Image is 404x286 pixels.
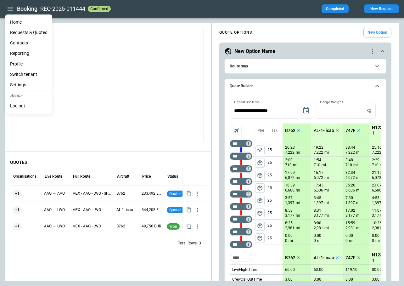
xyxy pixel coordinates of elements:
[5,17,52,27] a: Home
[5,48,52,59] a: Reporting
[5,27,52,38] a: Requests & Quotes
[5,59,52,69] a: Profile
[5,90,52,101] li: Aerios
[5,80,52,90] a: Settings
[5,38,52,48] a: Contacts
[5,101,52,111] li: Log out
[5,69,52,80] li: Switch tenant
